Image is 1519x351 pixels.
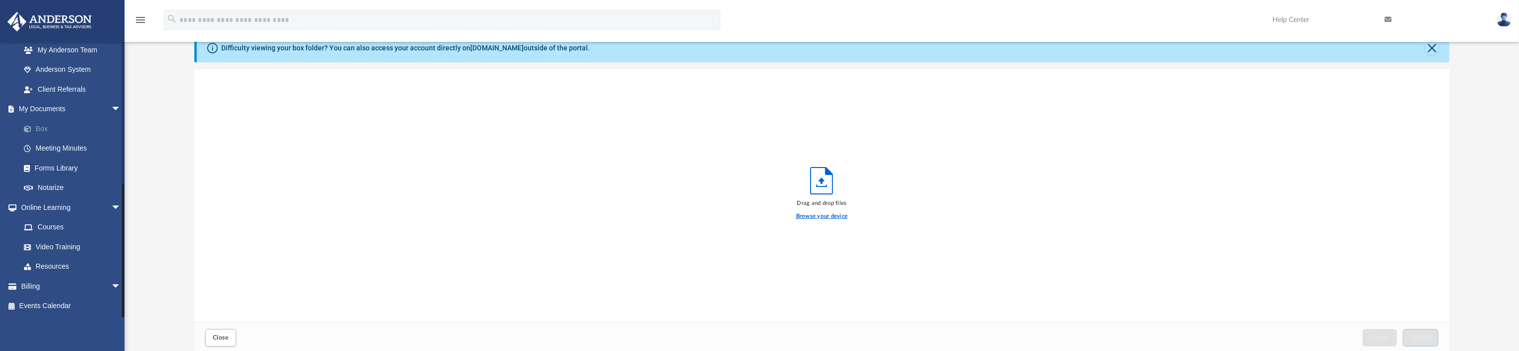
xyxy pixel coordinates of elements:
[1370,335,1390,341] span: Cancel
[14,119,136,139] a: Box
[111,197,131,218] span: arrow_drop_down
[221,43,590,53] div: Difficulty viewing your box folder? You can also access your account directly on outside of the p...
[135,14,146,26] i: menu
[7,197,131,217] a: Online Learningarrow_drop_down
[4,12,95,31] img: Anderson Advisors Platinum Portal
[205,329,236,347] button: Close
[14,79,131,99] a: Client Referrals
[7,276,136,296] a: Billingarrow_drop_down
[1425,41,1439,55] button: Close
[14,178,136,198] a: Notarize
[14,237,126,257] a: Video Training
[1497,12,1512,27] img: User Pic
[7,296,136,316] a: Events Calendar
[1403,329,1439,347] button: Upload
[14,60,131,80] a: Anderson System
[166,13,177,24] i: search
[1363,329,1397,347] button: Cancel
[14,217,131,237] a: Courses
[796,212,848,221] label: Browse your device
[111,276,131,297] span: arrow_drop_down
[7,99,136,119] a: My Documentsarrow_drop_down
[14,40,126,60] a: My Anderson Team
[111,99,131,120] span: arrow_drop_down
[135,19,146,26] a: menu
[796,199,848,208] div: Drag and drop files
[213,335,229,341] span: Close
[14,139,136,159] a: Meeting Minutes
[470,44,524,52] a: [DOMAIN_NAME]
[14,257,131,277] a: Resources
[14,158,131,178] a: Forms Library
[1410,335,1431,341] span: Upload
